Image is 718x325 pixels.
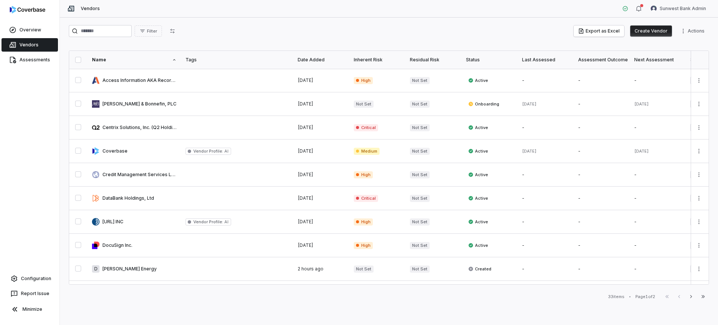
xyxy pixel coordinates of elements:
[298,242,313,248] span: [DATE]
[298,148,313,154] span: [DATE]
[1,38,58,52] a: Vendors
[574,69,630,92] td: -
[678,25,709,37] button: More actions
[354,218,373,226] span: High
[630,187,686,210] td: -
[354,57,401,63] div: Inherent Risk
[135,25,162,37] button: Filter
[81,6,100,12] span: Vendors
[693,263,705,275] button: More actions
[651,6,657,12] img: Sunwest Bank Admin avatar
[574,234,630,257] td: -
[354,266,374,273] span: Not Set
[574,163,630,187] td: -
[574,92,630,116] td: -
[518,116,574,139] td: -
[354,242,373,249] span: High
[10,6,45,13] img: logo-D7KZi-bG.svg
[518,69,574,92] td: -
[693,98,705,110] button: More actions
[354,101,374,108] span: Not Set
[410,101,430,108] span: Not Set
[468,219,488,225] span: Active
[630,25,672,37] button: Create Vendor
[578,57,625,63] div: Assessment Outcome
[468,125,488,131] span: Active
[468,148,488,154] span: Active
[185,57,289,63] div: Tags
[522,57,569,63] div: Last Assessed
[410,171,430,178] span: Not Set
[354,124,378,131] span: Critical
[298,195,313,201] span: [DATE]
[1,53,58,67] a: Assessments
[298,77,313,83] span: [DATE]
[298,172,313,177] span: [DATE]
[634,57,681,63] div: Next Assessment
[3,302,56,317] button: Minimize
[630,210,686,234] td: -
[630,163,686,187] td: -
[630,281,686,304] td: -
[468,266,491,272] span: Created
[468,172,488,178] span: Active
[223,148,228,154] span: AI
[574,116,630,139] td: -
[223,219,228,224] span: AI
[693,240,705,251] button: More actions
[630,69,686,92] td: -
[410,195,430,202] span: Not Set
[574,210,630,234] td: -
[693,145,705,157] button: More actions
[468,101,499,107] span: Onboarding
[21,276,51,282] span: Configuration
[3,272,56,285] a: Configuration
[354,171,373,178] span: High
[518,163,574,187] td: -
[147,28,157,34] span: Filter
[630,234,686,257] td: -
[468,195,488,201] span: Active
[693,169,705,180] button: More actions
[574,25,624,37] button: Export as Excel
[518,257,574,281] td: -
[354,148,380,155] span: Medium
[298,219,313,224] span: [DATE]
[92,57,177,63] div: Name
[518,281,574,304] td: -
[646,3,711,14] button: Sunwest Bank Admin avatarSunwest Bank Admin
[298,57,345,63] div: Date Added
[574,187,630,210] td: -
[468,242,488,248] span: Active
[3,287,56,300] button: Report Issue
[630,116,686,139] td: -
[410,266,430,273] span: Not Set
[19,42,39,48] span: Vendors
[298,266,323,272] span: 2 hours ago
[410,148,430,155] span: Not Set
[522,148,537,154] span: [DATE]
[466,57,513,63] div: Status
[693,216,705,227] button: More actions
[635,294,655,300] div: Page 1 of 2
[574,257,630,281] td: -
[468,77,488,83] span: Active
[693,75,705,86] button: More actions
[410,57,457,63] div: Residual Risk
[693,122,705,133] button: More actions
[410,242,430,249] span: Not Set
[574,139,630,163] td: -
[410,124,430,131] span: Not Set
[634,148,649,154] span: [DATE]
[19,57,50,63] span: Assessments
[660,6,706,12] span: Sunwest Bank Admin
[630,257,686,281] td: -
[522,101,537,107] span: [DATE]
[354,195,378,202] span: Critical
[22,306,42,312] span: Minimize
[1,23,58,37] a: Overview
[629,294,631,299] div: •
[518,234,574,257] td: -
[518,210,574,234] td: -
[574,281,630,304] td: -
